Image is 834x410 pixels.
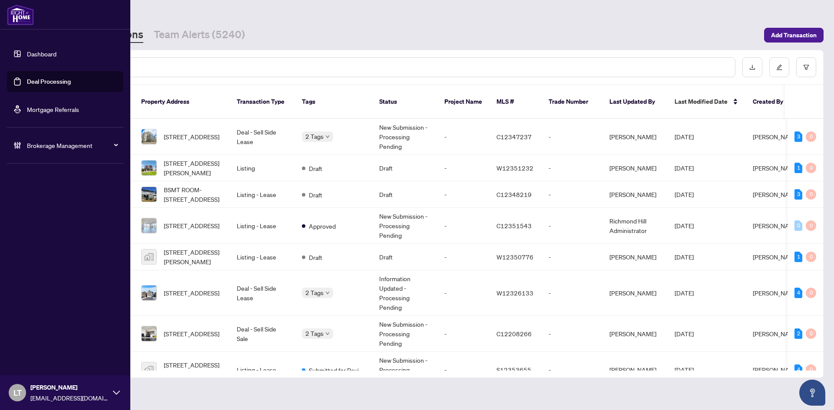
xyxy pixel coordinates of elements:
td: - [437,244,490,270]
td: Listing [230,155,295,181]
th: Tags [295,85,372,119]
div: 4 [794,364,802,375]
td: - [542,181,602,208]
button: Add Transaction [764,28,824,43]
td: [PERSON_NAME] [602,155,668,181]
span: Add Transaction [771,28,817,42]
td: Richmond Hill Administrator [602,208,668,244]
span: [PERSON_NAME] [753,222,800,230]
div: 0 [806,288,816,298]
th: Last Updated By [602,85,668,119]
a: Team Alerts (5240) [154,27,245,43]
th: Property Address [134,85,230,119]
img: thumbnail-img [142,218,156,233]
span: S12353655 [496,366,531,374]
img: thumbnail-img [142,362,156,377]
td: Draft [372,244,437,270]
a: Mortgage Referrals [27,105,79,113]
span: [PERSON_NAME] [753,133,800,141]
td: - [437,155,490,181]
span: Submitted for Review [309,365,365,375]
span: C12348219 [496,190,532,198]
span: [DATE] [675,222,694,230]
span: Draft [309,253,322,262]
td: Listing - Lease [230,181,295,208]
td: - [542,119,602,155]
span: C12351543 [496,222,532,230]
td: - [542,270,602,316]
div: 0 [794,220,802,231]
span: down [325,331,330,336]
span: [DATE] [675,253,694,261]
td: Listing - Lease [230,208,295,244]
td: - [437,119,490,155]
span: down [325,134,330,139]
span: 2 Tags [305,131,324,141]
td: Listing - Lease [230,352,295,388]
th: Created By [746,85,798,119]
button: edit [769,57,789,77]
div: 0 [806,220,816,231]
span: down [325,291,330,295]
span: BSMT ROOM-[STREET_ADDRESS] [164,185,223,204]
span: Brokerage Management [27,141,117,150]
td: - [542,244,602,270]
td: - [437,352,490,388]
img: thumbnail-img [142,161,156,175]
span: [PERSON_NAME] [753,190,800,198]
span: C12208266 [496,330,532,338]
th: MLS # [490,85,542,119]
td: - [437,270,490,316]
td: - [437,181,490,208]
th: Trade Number [542,85,602,119]
span: [STREET_ADDRESS] [164,288,219,298]
span: Draft [309,190,322,200]
td: Deal - Sell Side Lease [230,270,295,316]
img: thumbnail-img [142,326,156,341]
span: 2 Tags [305,288,324,298]
td: - [542,208,602,244]
span: W12351232 [496,164,533,172]
td: [PERSON_NAME] [602,316,668,352]
span: download [749,64,755,70]
button: download [742,57,762,77]
td: New Submission - Processing Pending [372,352,437,388]
td: Draft [372,181,437,208]
div: 0 [806,328,816,339]
td: New Submission - Processing Pending [372,119,437,155]
th: Project Name [437,85,490,119]
div: 3 [794,131,802,142]
span: [PERSON_NAME] [753,330,800,338]
td: - [437,208,490,244]
div: 0 [806,364,816,375]
span: [DATE] [675,330,694,338]
span: [DATE] [675,164,694,172]
img: thumbnail-img [142,285,156,300]
span: 2 Tags [305,328,324,338]
span: [DATE] [675,289,694,297]
div: 0 [806,189,816,200]
td: - [542,352,602,388]
td: Information Updated - Processing Pending [372,270,437,316]
span: [PERSON_NAME] [753,366,800,374]
td: [PERSON_NAME] [602,244,668,270]
div: 0 [806,131,816,142]
span: [STREET_ADDRESS] [164,132,219,141]
span: Last Modified Date [675,97,728,106]
div: 2 [794,328,802,339]
td: - [542,155,602,181]
a: Dashboard [27,50,56,58]
span: [STREET_ADDRESS][PERSON_NAME] [164,360,223,379]
span: [STREET_ADDRESS] [164,221,219,230]
span: W12326133 [496,289,533,297]
span: [DATE] [675,190,694,198]
span: [PERSON_NAME] [753,289,800,297]
span: edit [776,64,782,70]
td: New Submission - Processing Pending [372,316,437,352]
span: Draft [309,164,322,173]
span: [EMAIL_ADDRESS][DOMAIN_NAME] [30,393,109,403]
td: [PERSON_NAME] [602,270,668,316]
div: 1 [794,163,802,173]
button: Open asap [799,380,825,406]
span: C12347237 [496,133,532,141]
